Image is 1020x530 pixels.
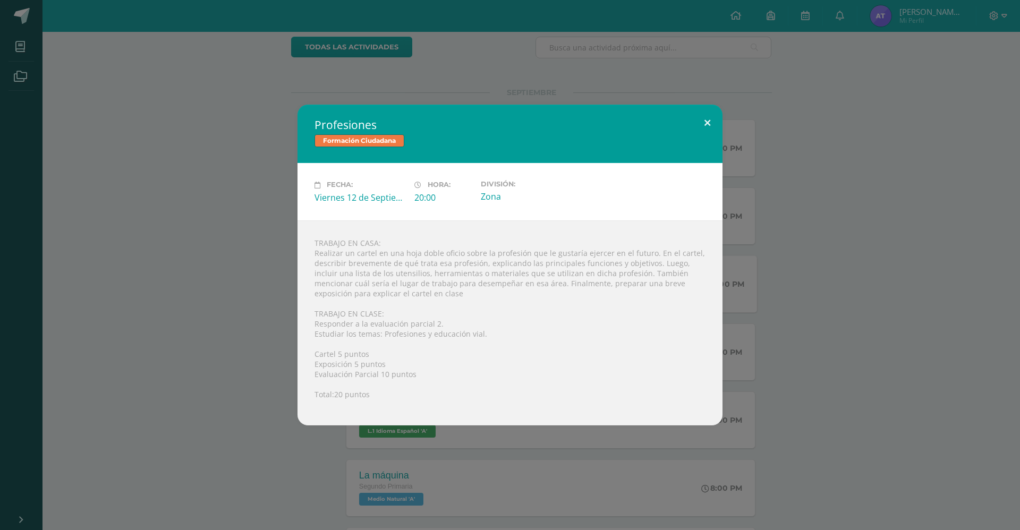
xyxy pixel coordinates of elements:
span: Fecha: [327,181,353,189]
div: Viernes 12 de Septiembre [314,192,406,203]
div: Zona [481,191,572,202]
span: Formación Ciudadana [314,134,404,147]
h2: Profesiones [314,117,705,132]
span: Hora: [428,181,450,189]
label: División: [481,180,572,188]
button: Close (Esc) [692,105,722,141]
div: 20:00 [414,192,472,203]
div: TRABAJO EN CASA: Realizar un cartel en una hoja doble oficio sobre la profesión que le gustaría e... [297,220,722,425]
